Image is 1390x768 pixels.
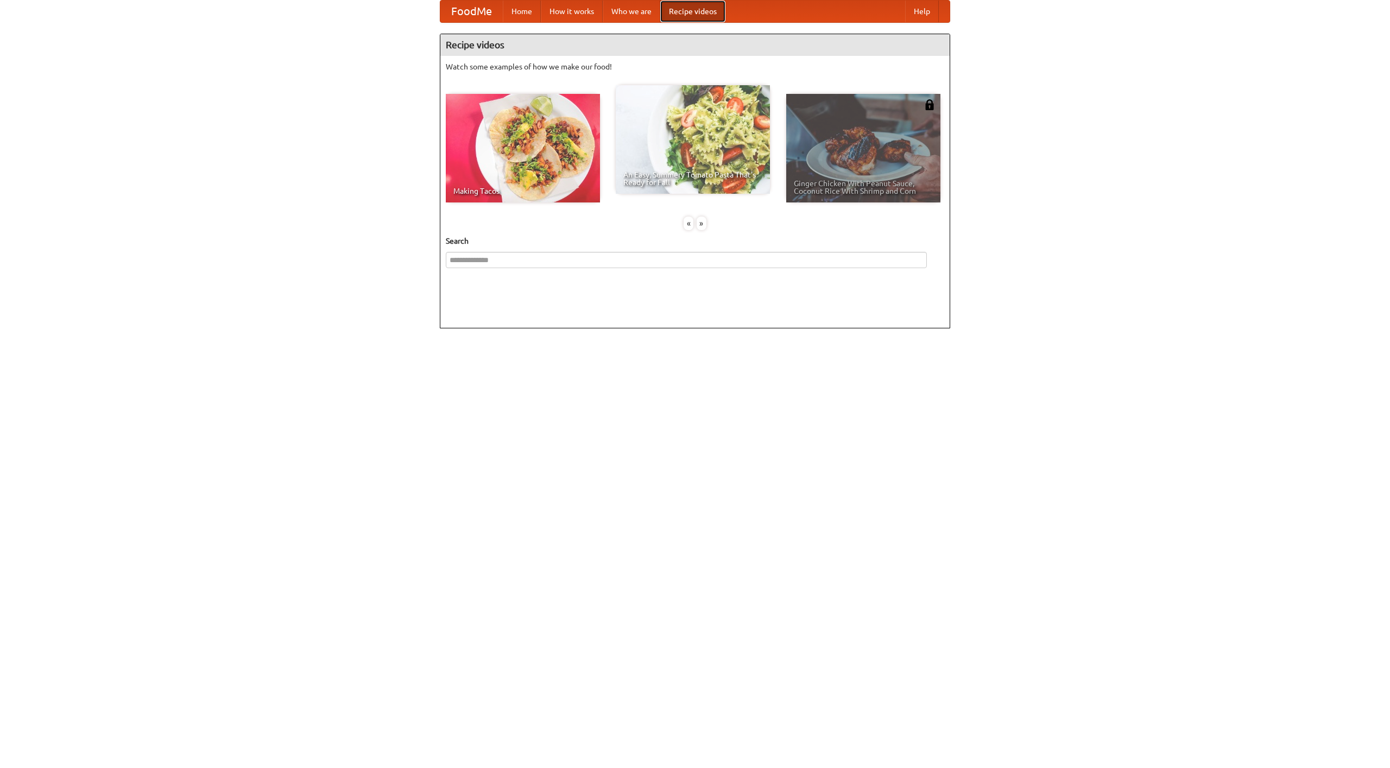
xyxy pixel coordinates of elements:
a: How it works [541,1,603,22]
a: Home [503,1,541,22]
span: An Easy, Summery Tomato Pasta That's Ready for Fall [623,171,762,186]
div: « [684,217,693,230]
a: Recipe videos [660,1,725,22]
a: FoodMe [440,1,503,22]
h5: Search [446,236,944,246]
p: Watch some examples of how we make our food! [446,61,944,72]
span: Making Tacos [453,187,592,195]
a: Who we are [603,1,660,22]
a: An Easy, Summery Tomato Pasta That's Ready for Fall [616,85,770,194]
a: Help [905,1,939,22]
div: » [697,217,706,230]
h4: Recipe videos [440,34,950,56]
a: Making Tacos [446,94,600,202]
img: 483408.png [924,99,935,110]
